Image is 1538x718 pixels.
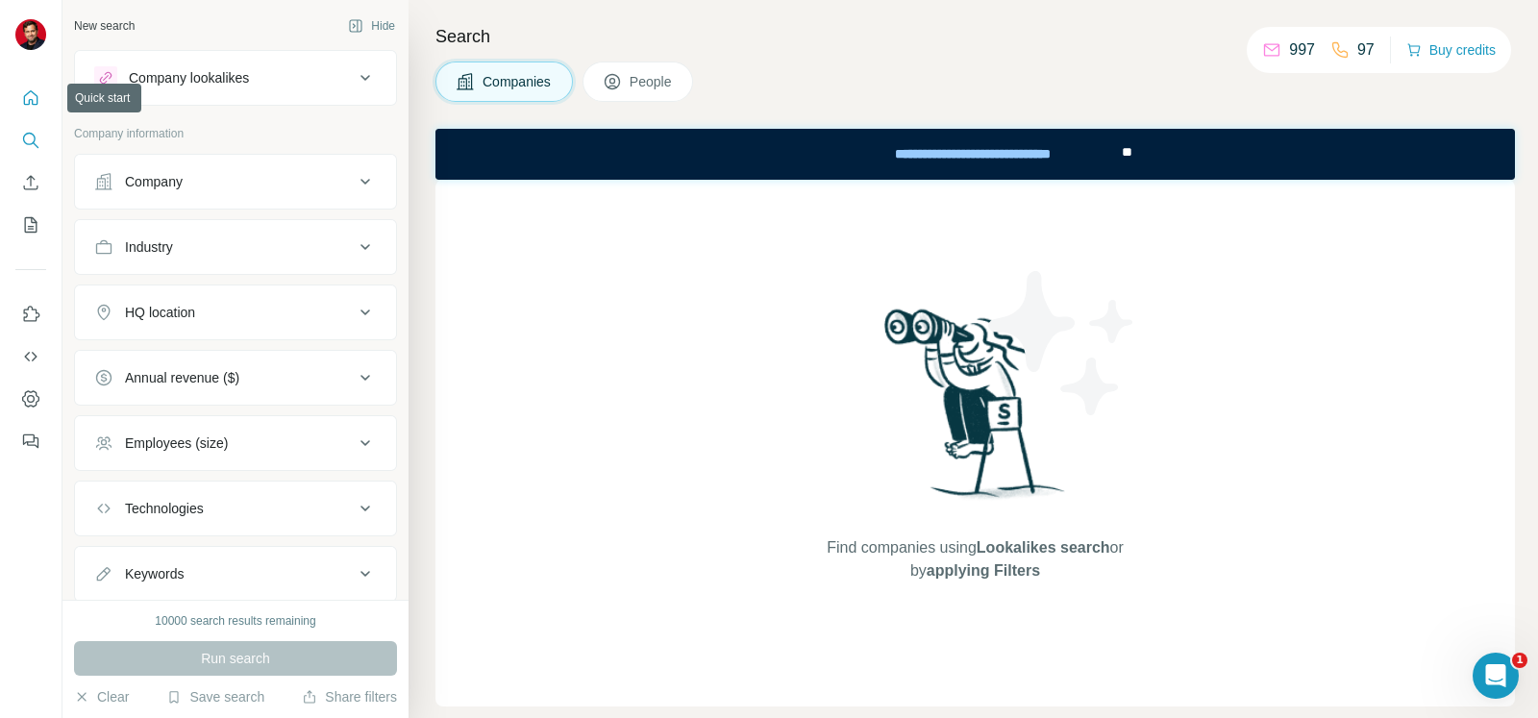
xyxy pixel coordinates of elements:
[15,297,46,332] button: Use Surfe on LinkedIn
[1289,38,1315,62] p: 997
[927,562,1040,579] span: applying Filters
[125,433,228,453] div: Employees (size)
[75,159,396,205] button: Company
[1357,38,1375,62] p: 97
[876,304,1076,518] img: Surfe Illustration - Woman searching with binoculars
[15,19,46,50] img: Avatar
[74,17,135,35] div: New search
[74,687,129,706] button: Clear
[977,539,1110,556] span: Lookalikes search
[15,165,46,200] button: Enrich CSV
[75,289,396,335] button: HQ location
[1512,653,1527,668] span: 1
[129,68,249,87] div: Company lookalikes
[302,687,397,706] button: Share filters
[125,303,195,322] div: HQ location
[435,129,1515,180] iframe: Banner
[74,125,397,142] p: Company information
[335,12,409,40] button: Hide
[75,224,396,270] button: Industry
[125,499,204,518] div: Technologies
[125,564,184,583] div: Keywords
[15,339,46,374] button: Use Surfe API
[15,424,46,458] button: Feedback
[75,55,396,101] button: Company lookalikes
[1406,37,1496,63] button: Buy credits
[75,551,396,597] button: Keywords
[166,687,264,706] button: Save search
[630,72,674,91] span: People
[125,172,183,191] div: Company
[15,382,46,416] button: Dashboard
[75,420,396,466] button: Employees (size)
[483,72,553,91] span: Companies
[435,23,1515,50] h4: Search
[15,81,46,115] button: Quick start
[155,612,315,630] div: 10000 search results remaining
[125,237,173,257] div: Industry
[75,355,396,401] button: Annual revenue ($)
[15,208,46,242] button: My lists
[75,485,396,532] button: Technologies
[821,536,1129,582] span: Find companies using or by
[125,368,239,387] div: Annual revenue ($)
[976,257,1149,430] img: Surfe Illustration - Stars
[1473,653,1519,699] iframe: Intercom live chat
[15,123,46,158] button: Search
